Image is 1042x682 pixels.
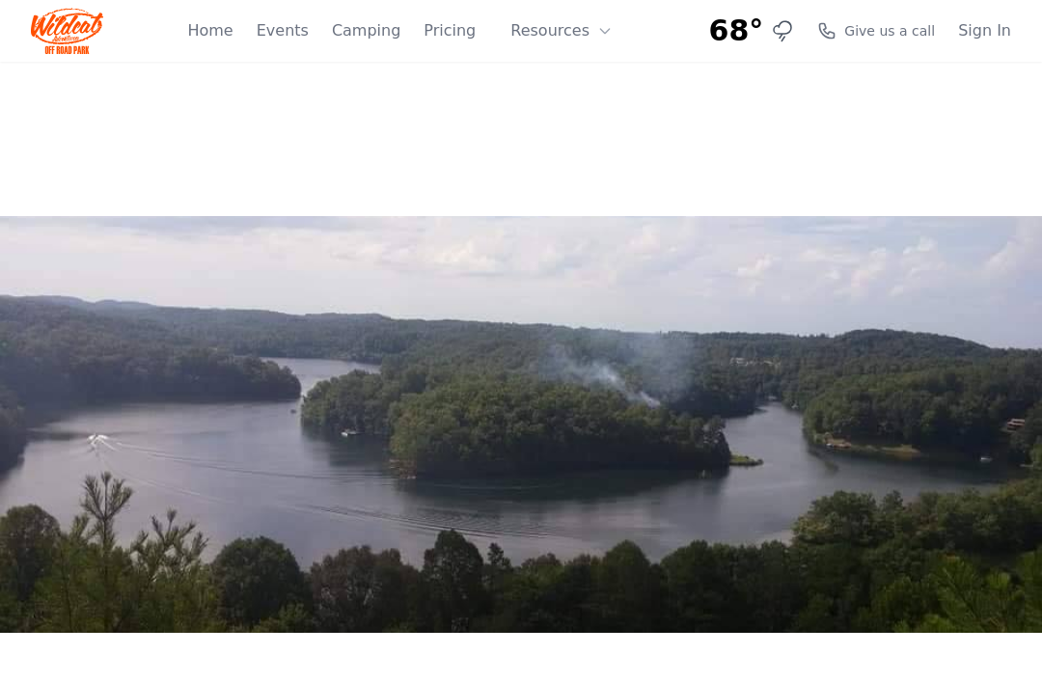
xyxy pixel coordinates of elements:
[958,19,1011,42] a: Sign In
[187,19,233,42] a: Home
[424,19,476,42] a: Pricing
[31,8,103,54] img: Wildcat Logo
[844,21,935,41] span: Give us a call
[332,19,400,42] a: Camping
[257,19,309,42] a: Events
[499,12,624,50] button: Resources
[709,14,764,48] span: 68°
[817,21,935,41] a: Give us a call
